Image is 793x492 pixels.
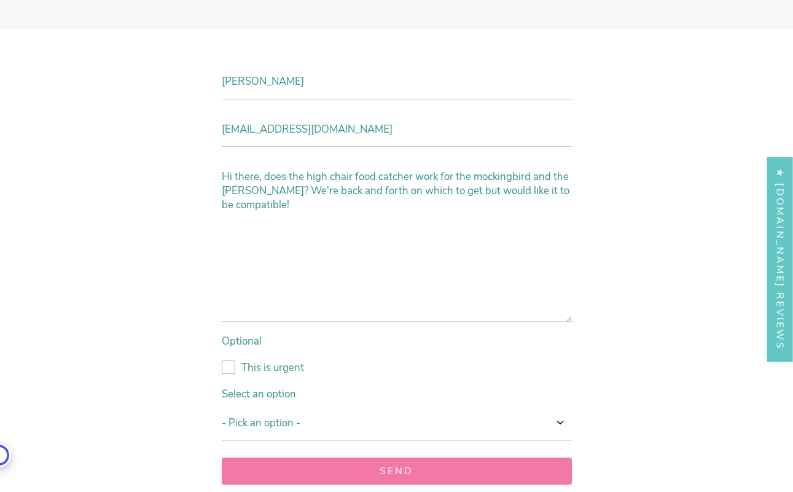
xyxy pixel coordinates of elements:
div: Click to open Judge.me floating reviews tab [767,157,793,361]
input: Full Name [222,64,572,100]
p: Optional [222,334,572,348]
label: Select an option [222,387,572,401]
button: Send [222,458,572,485]
input: Email [222,112,572,147]
label: This is urgent [222,361,572,375]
